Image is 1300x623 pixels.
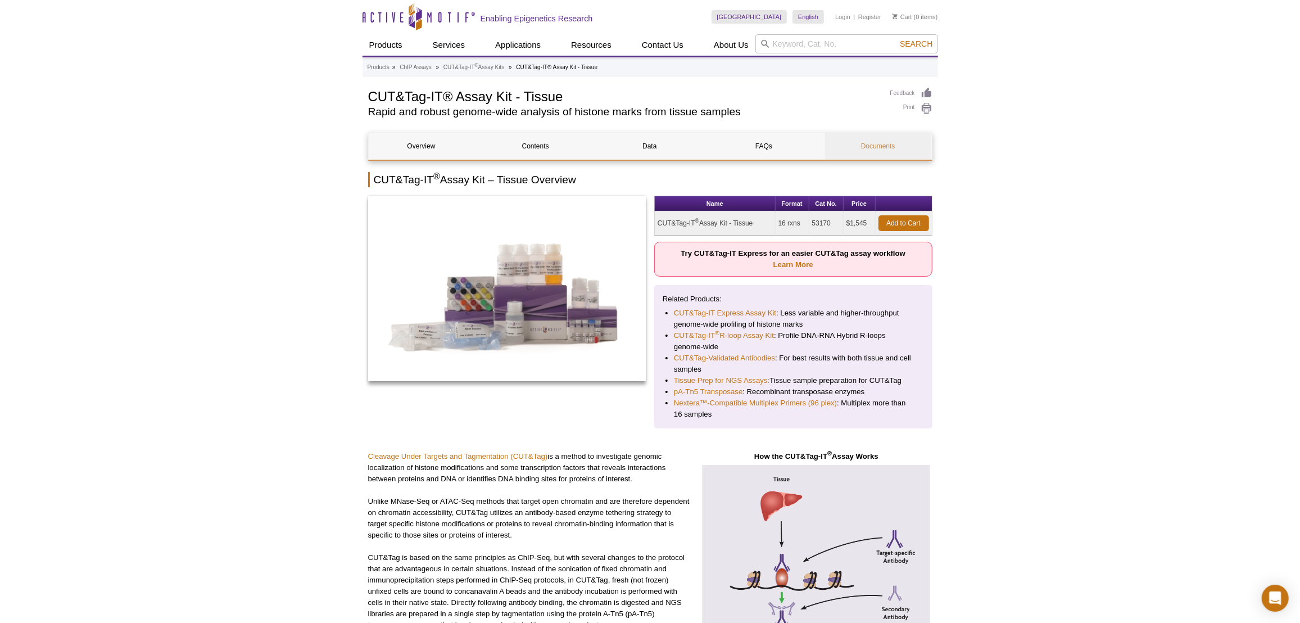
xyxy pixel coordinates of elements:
th: Price [844,196,876,211]
button: Search [896,39,936,49]
strong: Try CUT&Tag-IT Express for an easier CUT&Tag assay workflow [681,249,905,269]
a: Resources [564,34,618,56]
a: Tissue Prep for NGS Assays: [674,375,769,386]
li: : Profile DNA-RNA Hybrid R-loops genome-wide [674,330,913,353]
strong: How the CUT&Tag-IT Assay Works [754,452,878,461]
th: Cat No. [809,196,844,211]
td: 53170 [809,211,844,236]
div: Open Intercom Messenger [1262,585,1289,612]
h1: CUT&Tag-IT® Assay Kit - Tissue [368,87,879,104]
a: [GEOGRAPHIC_DATA] [712,10,787,24]
li: » [509,64,512,70]
a: CUT&Tag-IT®R-loop Assay Kit [674,330,774,341]
a: CUT&Tag-IT®Assay Kits [443,62,504,73]
a: Documents [825,133,931,160]
a: Cart [893,13,912,21]
a: Feedback [890,87,932,100]
p: is a method to investigate genomic localization of histone modifications and some transcription f... [368,451,692,485]
sup: ® [433,171,440,181]
img: CUT&Tag-IT Assay Kit - Tissue [368,196,646,381]
a: Contact Us [635,34,690,56]
a: Applications [488,34,547,56]
a: Cleavage Under Targets and Tagmentation (CUT&Tag) [368,452,548,461]
td: CUT&Tag-IT Assay Kit - Tissue [655,211,776,236]
a: CUT&Tag-IT Express Assay Kit [674,308,776,319]
li: : Less variable and higher-throughput genome-wide profiling of histone marks [674,308,913,330]
li: CUT&Tag-IT® Assay Kit - Tissue [516,64,597,70]
td: 16 rxns [776,211,809,236]
th: Format [776,196,809,211]
h2: CUT&Tag-IT Assay Kit – Tissue Overview [368,172,932,187]
img: Your Cart [893,13,898,19]
p: Related Products: [663,294,924,305]
a: Add to Cart [878,215,929,231]
p: Unlike MNase-Seq or ATAC-Seq methods that target open chromatin and are therefore dependent on ch... [368,496,692,541]
li: » [436,64,440,70]
li: : Multiplex more than 16 samples [674,398,913,420]
a: Nextera™-Compatible Multiplex Primers (96 plex) [674,398,837,409]
sup: ® [475,62,478,68]
li: Tissue sample preparation for CUT&Tag [674,375,913,386]
a: Products [368,62,389,73]
li: | [854,10,855,24]
a: CUT&Tag-Validated Antibodies [674,353,775,364]
input: Keyword, Cat. No. [755,34,938,53]
sup: ® [715,329,719,336]
a: Products [363,34,409,56]
a: Services [426,34,472,56]
li: : For best results with both tissue and cell samples [674,353,913,375]
a: pA-Tn5 Transposase [674,386,742,398]
sup: ® [827,450,832,457]
li: (0 items) [893,10,938,24]
a: Print [890,102,932,115]
a: Register [858,13,881,21]
th: Name [655,196,776,211]
h2: Rapid and robust genome-wide analysis of histone marks from tissue samples [368,107,879,117]
a: Data [597,133,703,160]
td: $1,545 [844,211,876,236]
span: Search [900,39,932,48]
li: : Recombinant transposase enzymes [674,386,913,398]
a: ChIP Assays [400,62,432,73]
a: About Us [707,34,755,56]
h2: Enabling Epigenetics Research [481,13,593,24]
sup: ® [695,218,699,224]
a: Login [835,13,850,21]
a: English [792,10,824,24]
li: » [392,64,396,70]
a: Contents [483,133,588,160]
a: Learn More [773,260,813,269]
a: FAQs [711,133,817,160]
a: Overview [369,133,474,160]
